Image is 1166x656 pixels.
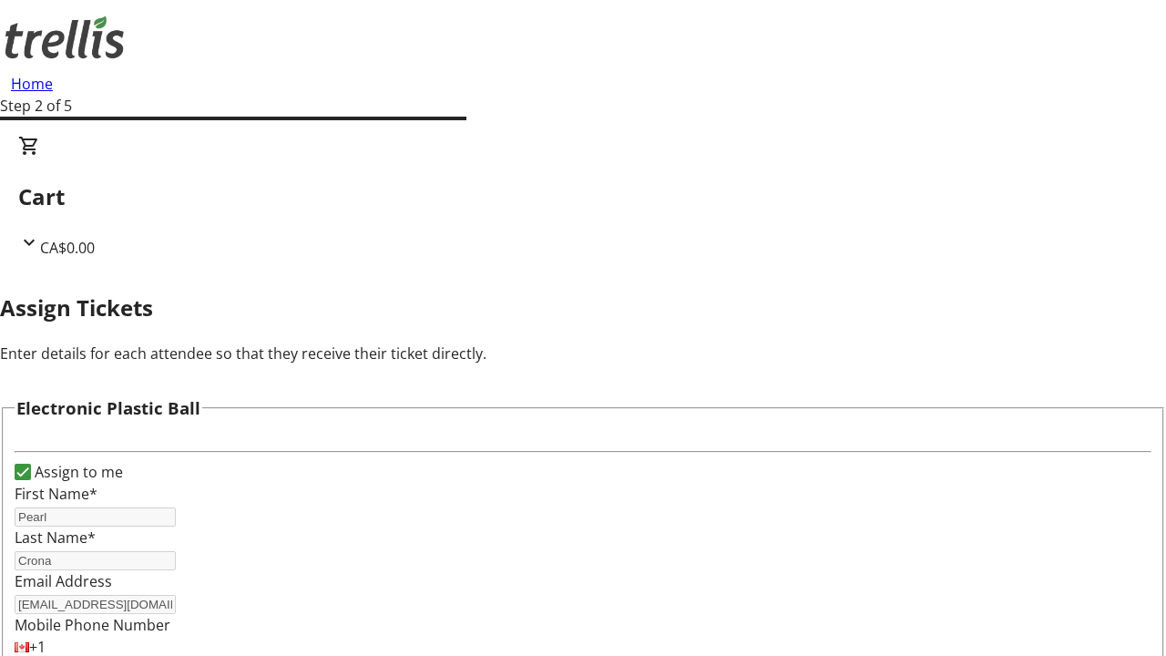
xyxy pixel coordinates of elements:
[18,180,1148,213] h2: Cart
[15,528,96,548] label: Last Name*
[40,238,95,258] span: CA$0.00
[15,571,112,591] label: Email Address
[16,395,200,421] h3: Electronic Plastic Ball
[15,484,97,504] label: First Name*
[18,135,1148,259] div: CartCA$0.00
[31,461,123,483] label: Assign to me
[15,615,170,635] label: Mobile Phone Number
